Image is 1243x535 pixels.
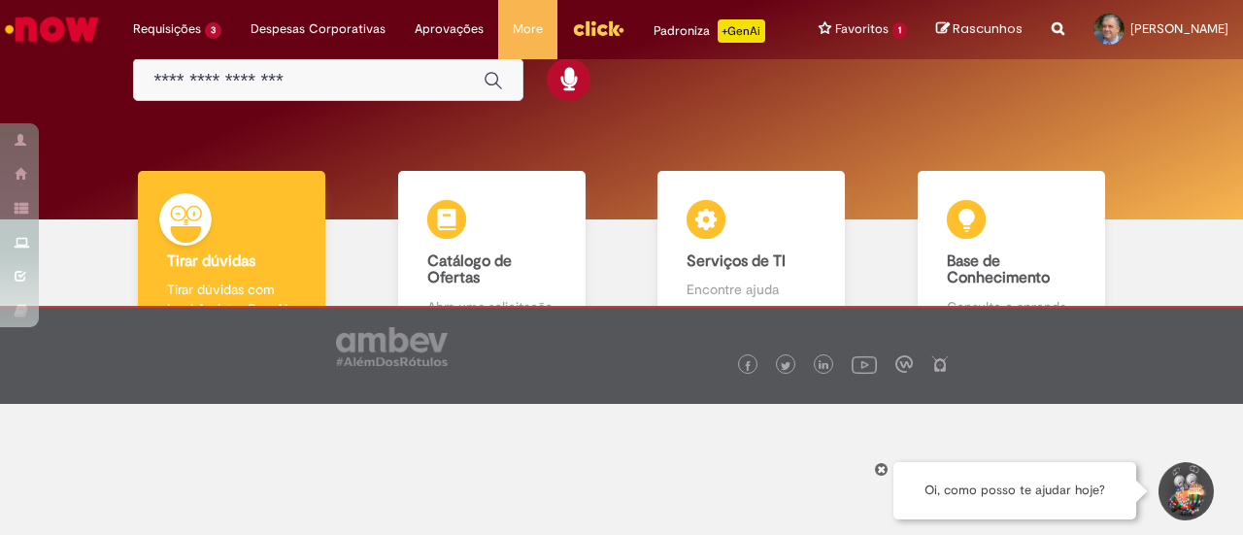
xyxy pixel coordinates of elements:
span: Despesas Corporativas [251,19,386,39]
a: Tirar dúvidas Tirar dúvidas com Lupi Assist e Gen Ai [102,171,362,339]
img: logo_footer_naosei.png [931,355,949,373]
div: Oi, como posso te ajudar hoje? [893,462,1136,519]
a: Serviços de TI Encontre ajuda [621,171,882,339]
p: Abra uma solicitação [427,297,556,317]
span: Requisições [133,19,201,39]
img: logo_footer_workplace.png [895,355,913,373]
img: logo_footer_twitter.png [781,361,790,371]
p: +GenAi [718,19,765,43]
div: Padroniza [654,19,765,43]
span: [PERSON_NAME] [1130,20,1228,37]
span: 3 [205,22,221,39]
b: Tirar dúvidas [167,251,255,271]
a: Rascunhos [936,20,1023,39]
a: Base de Conhecimento Consulte e aprenda [882,171,1142,339]
b: Catálogo de Ofertas [427,251,512,288]
p: Tirar dúvidas com Lupi Assist e Gen Ai [167,280,296,318]
span: More [513,19,543,39]
button: Iniciar Conversa de Suporte [1156,462,1214,520]
p: Consulte e aprenda [947,297,1076,317]
a: Catálogo de Ofertas Abra uma solicitação [362,171,622,339]
b: Base de Conhecimento [947,251,1050,288]
p: Encontre ajuda [687,280,816,299]
img: click_logo_yellow_360x200.png [572,14,624,43]
b: Serviços de TI [687,251,786,271]
img: logo_footer_youtube.png [852,351,877,377]
img: logo_footer_facebook.png [743,361,753,371]
img: ServiceNow [2,10,102,49]
span: Rascunhos [953,19,1023,38]
span: 1 [892,22,907,39]
span: Aprovações [415,19,484,39]
span: Favoritos [835,19,889,39]
img: logo_footer_ambev_rotulo_gray.png [336,327,448,366]
img: logo_footer_linkedin.png [819,360,828,372]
